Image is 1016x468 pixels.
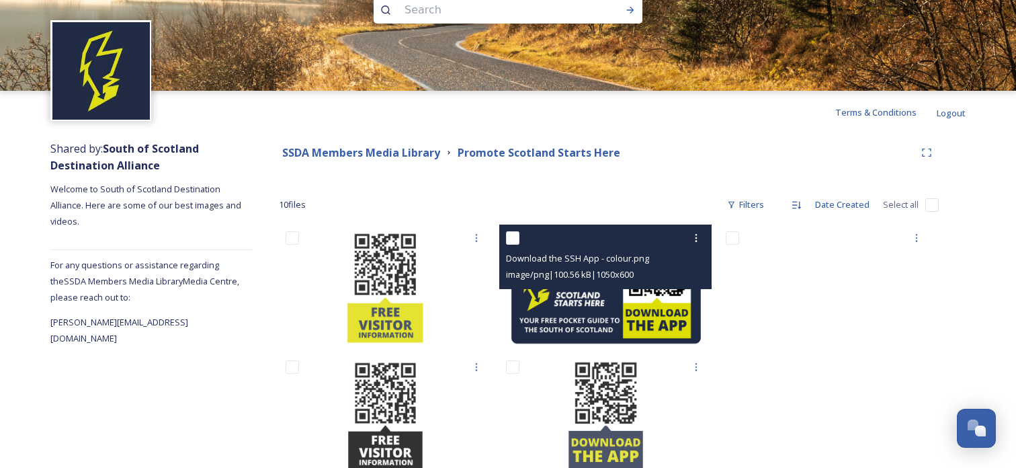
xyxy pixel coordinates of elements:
[282,145,440,160] strong: SSDA Members Media Library
[52,22,150,120] img: images.jpeg
[279,225,492,346] img: SSH Website QR - colour.png
[50,316,188,344] span: [PERSON_NAME][EMAIL_ADDRESS][DOMAIN_NAME]
[957,409,996,448] button: Open Chat
[50,141,199,173] span: Shared by:
[835,106,917,118] span: Terms & Conditions
[279,198,306,211] span: 10 file s
[883,198,919,211] span: Select all
[50,183,243,227] span: Welcome to South of Scotland Destination Alliance. Here are some of our best images and videos.
[506,268,634,280] span: image/png | 100.56 kB | 1050 x 600
[50,141,199,173] strong: South of Scotland Destination Alliance
[937,107,966,119] span: Logout
[458,145,620,160] strong: Promote Scotland Starts Here
[835,104,937,120] a: Terms & Conditions
[50,259,239,303] span: For any questions or assistance regarding the SSDA Members Media Library Media Centre, please rea...
[720,192,771,218] div: Filters
[506,252,649,264] span: Download the SSH App - colour.png
[808,192,876,218] div: Date Created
